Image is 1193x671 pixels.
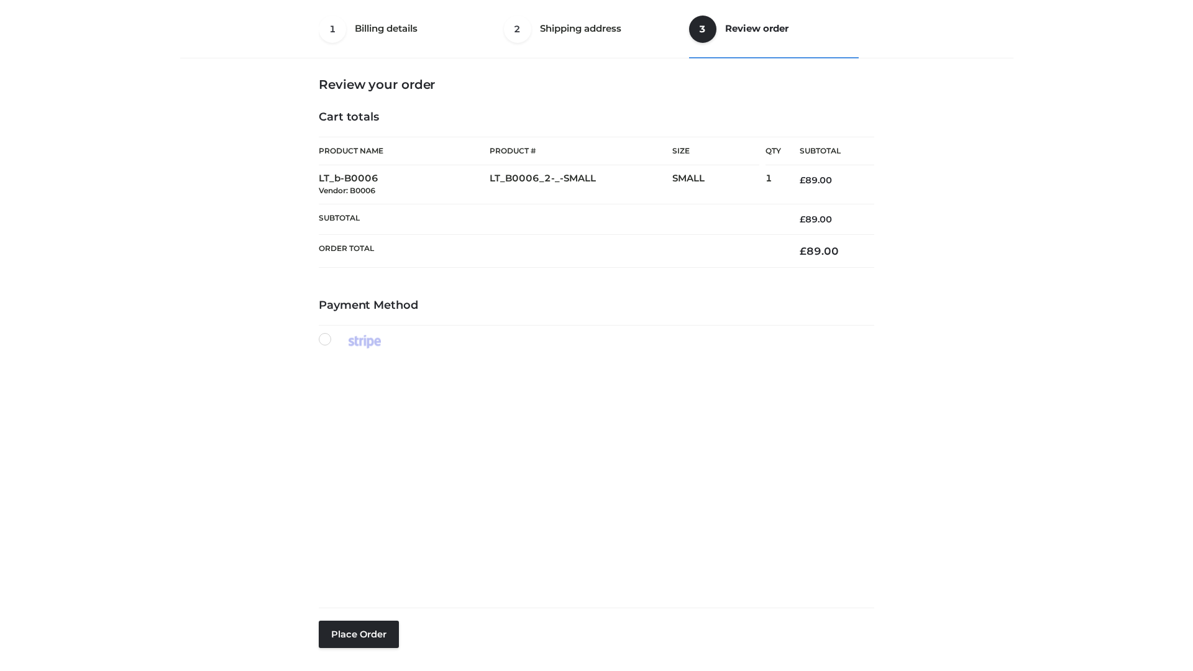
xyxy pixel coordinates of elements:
[672,165,766,204] td: SMALL
[316,362,872,587] iframe: Secure payment input frame
[319,165,490,204] td: LT_b-B0006
[800,175,832,186] bdi: 89.00
[319,111,874,124] h4: Cart totals
[319,186,375,195] small: Vendor: B0006
[319,204,781,234] th: Subtotal
[319,235,781,268] th: Order Total
[800,245,807,257] span: £
[319,621,399,648] button: Place order
[319,137,490,165] th: Product Name
[490,165,672,204] td: LT_B0006_2-_-SMALL
[490,137,672,165] th: Product #
[672,137,759,165] th: Size
[800,214,805,225] span: £
[319,77,874,92] h3: Review your order
[800,214,832,225] bdi: 89.00
[800,245,839,257] bdi: 89.00
[781,137,874,165] th: Subtotal
[766,137,781,165] th: Qty
[800,175,805,186] span: £
[319,299,874,313] h4: Payment Method
[766,165,781,204] td: 1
